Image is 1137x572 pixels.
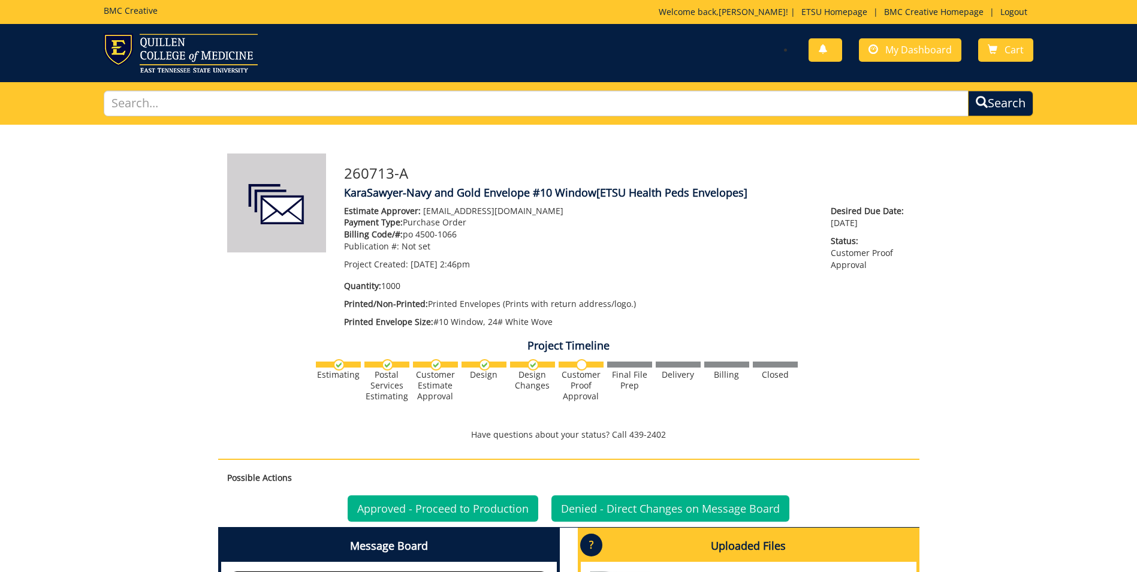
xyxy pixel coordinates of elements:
span: Publication #: [344,240,399,252]
span: Cart [1005,43,1024,56]
div: Customer Estimate Approval [413,369,458,402]
div: Postal Services Estimating [364,369,409,402]
span: Printed Envelope Size: [344,316,433,327]
span: Payment Type: [344,216,403,228]
span: Billing Code/#: [344,228,403,240]
span: Desired Due Date: [831,205,910,217]
div: Final File Prep [607,369,652,391]
img: Product featured image [227,153,326,252]
a: Logout [994,6,1033,17]
span: [ETSU Health Peds Envelopes] [596,185,747,200]
p: [DATE] [831,205,910,229]
div: Delivery [656,369,701,380]
p: [EMAIL_ADDRESS][DOMAIN_NAME] [344,205,813,217]
div: Design [462,369,506,380]
span: [DATE] 2:46pm [411,258,470,270]
h3: 260713-A [344,165,910,181]
img: ETSU logo [104,34,258,73]
span: Quantity: [344,280,381,291]
div: Estimating [316,369,361,380]
strong: Possible Actions [227,472,292,483]
button: Search [968,91,1033,116]
img: checkmark [527,359,539,371]
span: Status: [831,235,910,247]
p: Printed Envelopes (Prints with return address/logo.) [344,298,813,310]
a: Denied - Direct Changes on Message Board [551,495,789,522]
p: ? [580,534,602,556]
h4: Message Board [221,531,557,562]
a: BMC Creative Homepage [878,6,990,17]
img: checkmark [430,359,442,371]
span: Not set [402,240,430,252]
h5: BMC Creative [104,6,158,15]
a: Cart [978,38,1033,62]
span: Estimate Approver: [344,205,421,216]
span: Printed/Non-Printed: [344,298,428,309]
p: Have questions about your status? Call 439-2402 [218,429,919,441]
a: My Dashboard [859,38,961,62]
h4: Project Timeline [218,340,919,352]
a: [PERSON_NAME] [719,6,786,17]
span: My Dashboard [885,43,952,56]
a: Approved - Proceed to Production [348,495,538,522]
p: 1000 [344,280,813,292]
img: checkmark [382,359,393,371]
input: Search... [104,91,969,116]
p: Purchase Order [344,216,813,228]
div: Design Changes [510,369,555,391]
p: Customer Proof Approval [831,235,910,271]
a: ETSU Homepage [795,6,873,17]
div: Closed [753,369,798,380]
p: #10 Window, 24# White Wove [344,316,813,328]
span: Project Created: [344,258,408,270]
p: po 4500-1066 [344,228,813,240]
img: no [576,359,587,371]
img: checkmark [479,359,490,371]
h4: Uploaded Files [581,531,916,562]
img: checkmark [333,359,345,371]
p: Welcome back, ! | | | [659,6,1033,18]
h4: KaraSawyer-Navy and Gold Envelope #10 Window [344,187,910,199]
div: Customer Proof Approval [559,369,604,402]
div: Billing [704,369,749,380]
